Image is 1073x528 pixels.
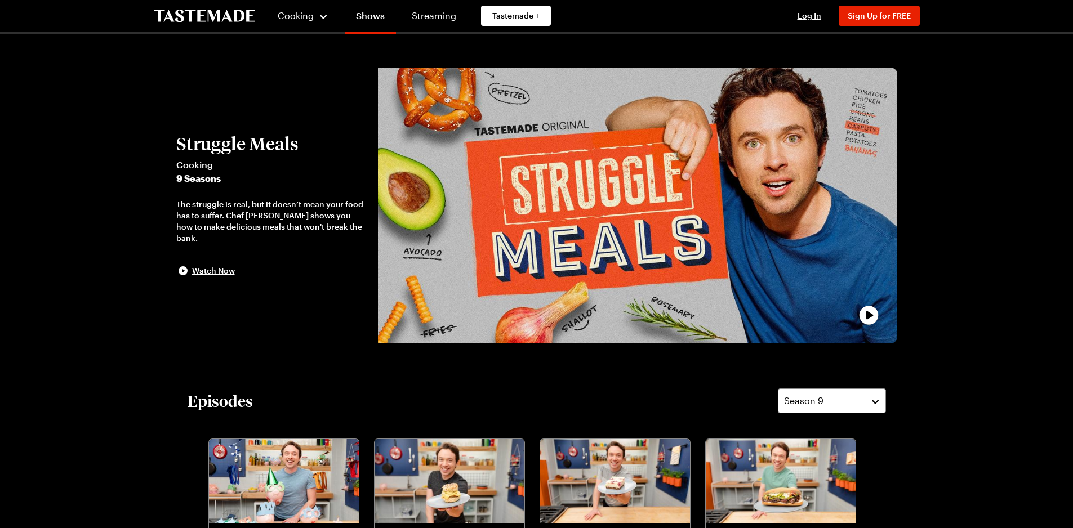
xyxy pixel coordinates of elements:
span: Tastemade + [492,10,540,21]
span: Cooking [278,10,314,21]
button: Struggle MealsCooking9 SeasonsThe struggle is real, but it doesn’t mean your food has to suffer. ... [176,133,367,278]
h2: Episodes [188,391,253,411]
img: Thanksgiving Leftovers [540,439,690,523]
a: Shows [345,2,396,34]
img: Grubby Good Food [706,439,856,523]
a: Tastemade + [481,6,551,26]
button: Log In [787,10,832,21]
span: Cooking [176,158,367,172]
img: Struggle Meals [378,68,897,343]
span: 9 Seasons [176,172,367,185]
span: Sign Up for FREE [848,11,911,20]
a: To Tastemade Home Page [154,10,255,23]
button: Sign Up for FREE [839,6,920,26]
span: Watch Now [192,265,235,276]
span: Log In [798,11,821,20]
div: The struggle is real, but it doesn’t mean your food has to suffer. Chef [PERSON_NAME] shows you h... [176,199,367,244]
button: play trailer [378,68,897,343]
span: Season 9 [784,394,823,408]
img: Breakfast for Dinner [375,439,524,523]
button: Season 9 [778,388,886,413]
h2: Struggle Meals [176,133,367,154]
button: Cooking [278,2,329,29]
img: 100th Episode [209,439,359,523]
